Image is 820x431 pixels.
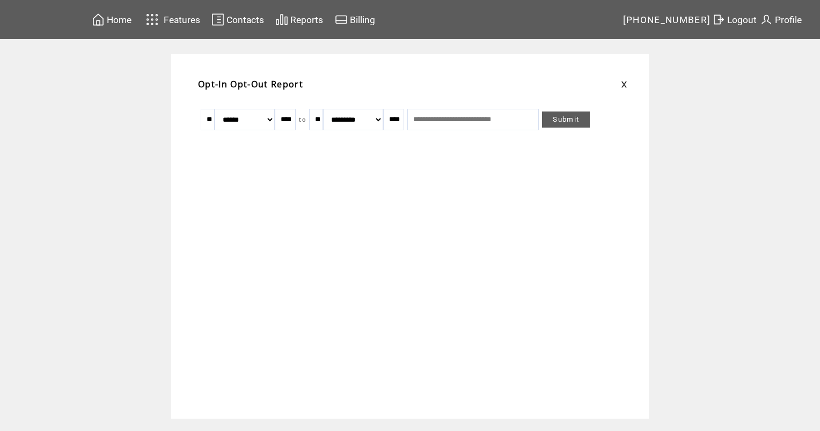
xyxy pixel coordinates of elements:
[274,11,325,28] a: Reports
[210,11,266,28] a: Contacts
[226,14,264,25] span: Contacts
[299,116,306,123] span: to
[542,112,590,128] a: Submit
[775,14,802,25] span: Profile
[758,11,803,28] a: Profile
[727,14,757,25] span: Logout
[143,11,162,28] img: features.svg
[211,13,224,26] img: contacts.svg
[275,13,288,26] img: chart.svg
[712,13,725,26] img: exit.svg
[107,14,131,25] span: Home
[711,11,758,28] a: Logout
[335,13,348,26] img: creidtcard.svg
[198,78,303,90] span: Opt-In Opt-Out Report
[333,11,377,28] a: Billing
[92,13,105,26] img: home.svg
[141,9,202,30] a: Features
[90,11,133,28] a: Home
[164,14,200,25] span: Features
[290,14,323,25] span: Reports
[623,14,711,25] span: [PHONE_NUMBER]
[350,14,375,25] span: Billing
[760,13,773,26] img: profile.svg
